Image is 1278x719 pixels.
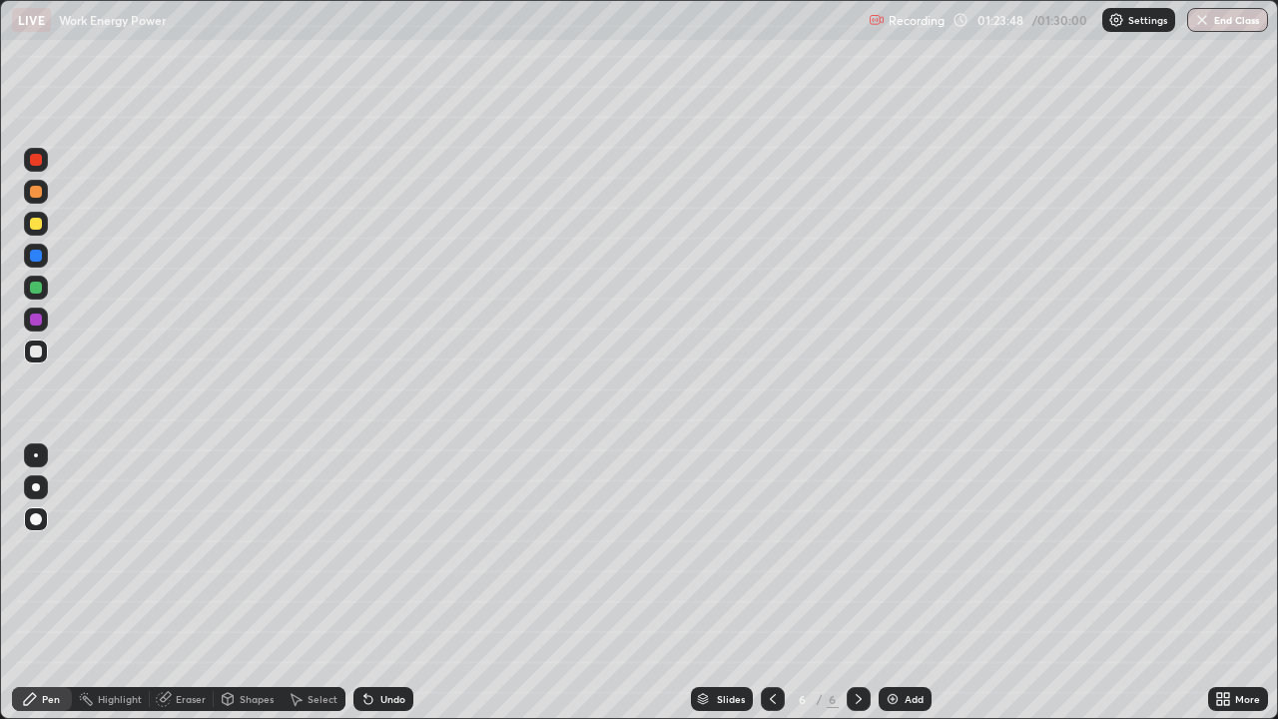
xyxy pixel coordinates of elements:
p: Settings [1128,15,1167,25]
div: Add [905,694,924,704]
div: / [817,693,823,705]
div: Shapes [240,694,274,704]
div: 6 [793,693,813,705]
img: class-settings-icons [1108,12,1124,28]
div: Eraser [176,694,206,704]
p: LIVE [18,12,45,28]
div: Select [308,694,337,704]
p: Work Energy Power [59,12,166,28]
div: Undo [380,694,405,704]
img: add-slide-button [885,691,901,707]
div: 6 [827,690,839,708]
div: More [1235,694,1260,704]
div: Slides [717,694,745,704]
img: recording.375f2c34.svg [869,12,885,28]
button: End Class [1187,8,1268,32]
div: Pen [42,694,60,704]
div: Highlight [98,694,142,704]
img: end-class-cross [1194,12,1210,28]
p: Recording [889,13,945,28]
